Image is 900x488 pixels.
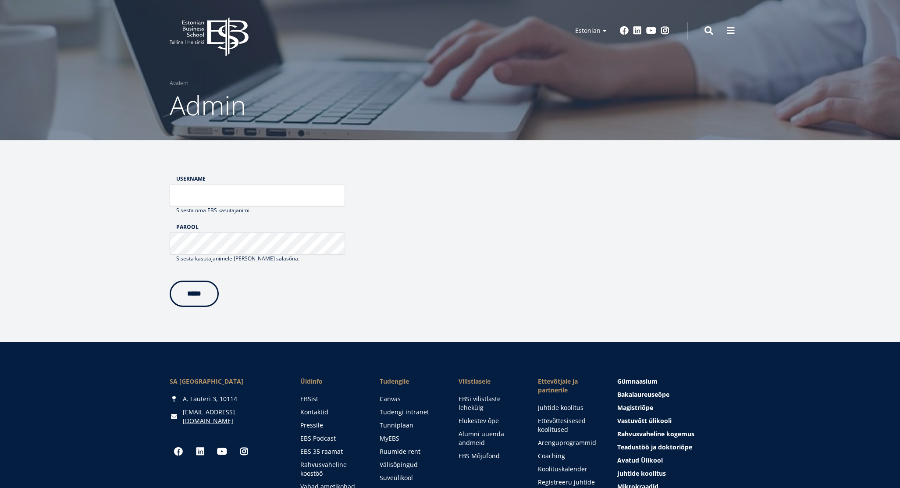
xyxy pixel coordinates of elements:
[176,224,345,230] label: Parool
[183,408,283,425] a: [EMAIL_ADDRESS][DOMAIN_NAME]
[617,469,730,478] a: Juhtide koolitus
[617,443,692,451] span: Teadustöö ja doktoriõpe
[380,421,441,430] a: Tunniplaan
[300,434,362,443] a: EBS Podcast
[646,26,656,35] a: Youtube
[300,408,362,417] a: Kontaktid
[617,417,730,425] a: Vastuvõtt ülikooli
[380,474,441,482] a: Suveülikool
[380,395,441,403] a: Canvas
[617,443,730,452] a: Teadustöö ja doktoriõpe
[380,408,441,417] a: Tudengi intranet
[617,417,672,425] span: Vastuvõtt ülikooli
[170,79,188,88] a: Avaleht
[300,377,362,386] span: Üldinfo
[459,430,520,447] a: Alumni uuenda andmeid
[617,403,653,412] span: Magistriõpe
[380,460,441,469] a: Välisõpingud
[300,395,362,403] a: EBSist
[300,447,362,456] a: EBS 35 raamat
[538,377,600,395] span: Ettevõtjale ja partnerile
[617,390,669,399] span: Bakalaureuseõpe
[192,443,209,460] a: Linkedin
[380,447,441,456] a: Ruumide rent
[459,452,520,460] a: EBS Mõjufond
[617,430,694,438] span: Rahvusvaheline kogemus
[459,395,520,412] a: EBSi vilistlaste lehekülg
[633,26,642,35] a: Linkedin
[170,254,345,263] div: Sisesta kasutajanimele [PERSON_NAME] salasõna.
[380,434,441,443] a: MyEBS
[617,390,730,399] a: Bakalaureuseõpe
[235,443,253,460] a: Instagram
[620,26,629,35] a: Facebook
[617,377,730,386] a: Gümnaasium
[170,443,187,460] a: Facebook
[617,456,663,464] span: Avatud Ülikool
[538,465,600,474] a: Koolituskalender
[170,377,283,386] div: SA [GEOGRAPHIC_DATA]
[617,469,666,477] span: Juhtide koolitus
[661,26,669,35] a: Instagram
[170,88,731,123] h1: Admin
[538,417,600,434] a: Ettevõttesisesed koolitused
[617,377,658,385] span: Gümnaasium
[617,456,730,465] a: Avatud Ülikool
[459,417,520,425] a: Elukestev õpe
[300,460,362,478] a: Rahvusvaheline koostöö
[538,438,600,447] a: Arenguprogrammid
[617,430,730,438] a: Rahvusvaheline kogemus
[300,421,362,430] a: Pressile
[617,403,730,412] a: Magistriõpe
[538,403,600,412] a: Juhtide koolitus
[170,206,345,215] div: Sisesta oma EBS kasutajanimi.
[459,377,520,386] span: Vilistlasele
[380,377,441,386] a: Tudengile
[213,443,231,460] a: Youtube
[176,175,345,182] label: Username
[170,395,283,403] div: A. Lauteri 3, 10114
[538,452,600,460] a: Coaching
